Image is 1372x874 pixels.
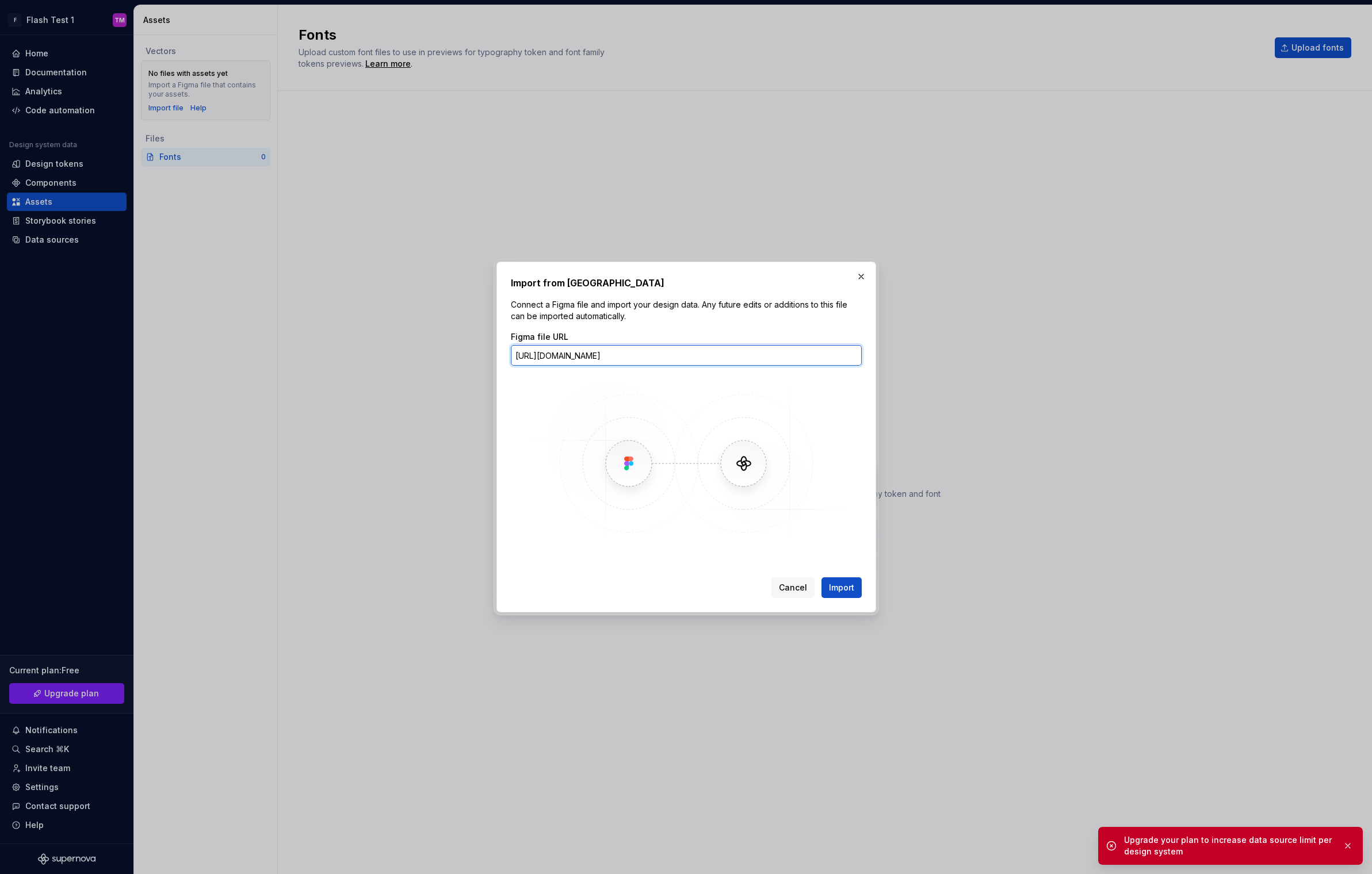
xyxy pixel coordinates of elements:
[1124,834,1333,857] div: Upgrade your plan to increase data source limit per design system
[511,345,862,366] input: https://figma.com/file/...
[511,299,862,322] p: Connect a Figma file and import your design data. Any future edits or additions to this file can ...
[511,331,568,343] label: Figma file URL
[779,582,807,593] span: Cancel
[829,582,854,593] span: Import
[511,276,862,290] h2: Import from [GEOGRAPHIC_DATA]
[821,577,862,598] button: Import
[771,577,815,598] button: Cancel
